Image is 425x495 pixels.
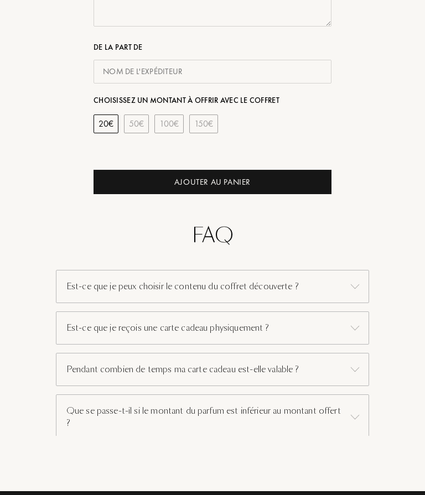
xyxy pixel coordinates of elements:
h2: FAQ [17,222,408,251]
img: arrow_thin.png [351,415,360,420]
img: arrow_thin.png [351,284,360,289]
div: Est-ce que je peux choisir le contenu du coffret découverte ? [56,270,369,304]
div: Ajouter au Panier [174,176,251,189]
div: Que se passe-t-il si le montant du parfum est inférieur au montant offert ? [56,394,369,440]
input: Nom de l'expéditeur [94,60,331,84]
div: 20 € [94,114,118,133]
div: Est-ce que je reçois une carte cadeau physiquement ? [56,311,369,345]
img: arrow_thin.png [351,367,360,372]
div: 150 € [189,114,218,133]
div: De la part de [94,41,331,53]
div: Choisissez un montant à offrir avec le coffret [94,95,331,106]
div: 100 € [154,114,184,133]
div: Pendant combien de temps ma carte cadeau est-elle valable ? [56,353,369,387]
div: 50 € [124,114,149,133]
img: arrow_thin.png [351,326,360,331]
